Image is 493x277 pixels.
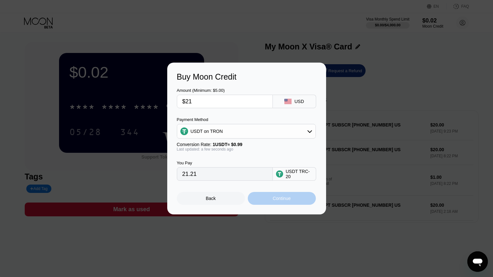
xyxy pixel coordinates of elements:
[177,142,316,147] div: Conversion Rate:
[213,142,243,147] span: 1 USDT ≈ $0.99
[177,192,245,205] div: Back
[177,147,316,151] div: Last updated: a few seconds ago
[177,72,316,82] div: Buy Moon Credit
[177,125,316,138] div: USDT on TRON
[286,169,313,179] div: USDT TRC-20
[248,192,316,205] div: Continue
[191,129,223,134] div: USDT on TRON
[273,196,291,201] div: Continue
[177,88,273,93] div: Amount (Minimum: $5.00)
[294,99,304,104] div: USD
[182,95,267,108] input: $0.00
[206,196,216,201] div: Back
[177,117,316,122] div: Payment Method
[467,251,488,272] iframe: Button to launch messaging window
[177,160,273,165] div: You Pay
